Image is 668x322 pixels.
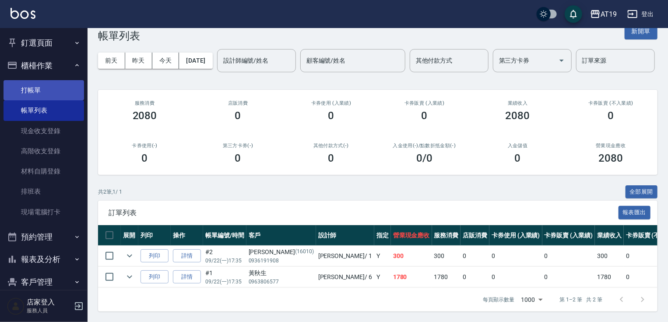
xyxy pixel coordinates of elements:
[203,246,246,266] td: #2
[4,141,84,161] a: 高階收支登錄
[4,80,84,100] a: 打帳單
[142,152,148,164] h3: 0
[4,54,84,77] button: 櫃檯作業
[461,267,489,287] td: 0
[625,27,657,35] a: 新開單
[109,143,181,149] h2: 卡券使用(-)
[518,288,546,311] div: 1000
[601,9,617,20] div: AT19
[461,246,489,266] td: 0
[4,248,84,271] button: 報表及分析
[179,53,212,69] button: [DATE]
[432,246,461,266] td: 300
[391,267,432,287] td: 1780
[461,225,489,246] th: 店販消費
[4,32,84,54] button: 釘選頁面
[388,143,461,149] h2: 入金使用(-) /點數折抵金額(-)
[587,5,620,23] button: AT19
[4,100,84,120] a: 帳單列表
[432,225,461,246] th: 服務消費
[7,297,25,315] img: Person
[295,248,314,257] p: (16010)
[624,6,657,22] button: 登出
[328,152,334,164] h3: 0
[4,161,84,181] a: 材料自購登錄
[595,246,624,266] td: 300
[328,110,334,122] h3: 0
[575,143,647,149] h2: 營業現金應收
[619,206,651,219] button: 報表匯出
[489,225,542,246] th: 卡券使用 (入業績)
[98,30,140,42] h3: 帳單列表
[203,225,246,246] th: 帳單編號/時間
[249,278,314,286] p: 0963806577
[482,143,554,149] h2: 入金儲值
[4,271,84,294] button: 客戶管理
[27,298,71,307] h5: 店家登入
[295,143,367,149] h2: 其他付款方式(-)
[422,110,428,122] h3: 0
[374,225,391,246] th: 指定
[374,267,391,287] td: Y
[173,270,201,284] a: 詳情
[202,100,274,106] h2: 店販消費
[595,267,624,287] td: 1780
[205,278,244,286] p: 09/22 (一) 17:35
[205,257,244,265] p: 09/22 (一) 17:35
[388,100,461,106] h2: 卡券販賣 (入業績)
[506,110,530,122] h3: 2080
[489,246,542,266] td: 0
[542,246,595,266] td: 0
[489,267,542,287] td: 0
[133,110,157,122] h3: 2080
[249,269,314,278] div: 黃秋生
[608,110,614,122] h3: 0
[599,152,623,164] h3: 2080
[246,225,316,246] th: 客戶
[4,226,84,248] button: 預約管理
[141,270,169,284] button: 列印
[123,270,136,283] button: expand row
[202,143,274,149] h2: 第三方卡券(-)
[4,121,84,141] a: 現金收支登錄
[249,248,314,257] div: [PERSON_NAME]
[316,267,374,287] td: [PERSON_NAME] / 6
[595,225,624,246] th: 業績收入
[555,53,569,67] button: Open
[249,257,314,265] p: 0936191908
[515,152,521,164] h3: 0
[565,5,582,23] button: save
[109,209,619,217] span: 訂單列表
[542,225,595,246] th: 卡券販賣 (入業績)
[171,225,203,246] th: 操作
[11,8,35,19] img: Logo
[619,208,651,216] a: 報表匯出
[98,53,125,69] button: 前天
[235,152,241,164] h3: 0
[316,225,374,246] th: 設計師
[27,307,71,315] p: 服務人員
[374,246,391,266] td: Y
[125,53,152,69] button: 昨天
[575,100,647,106] h2: 卡券販賣 (不入業績)
[482,100,554,106] h2: 業績收入
[391,246,432,266] td: 300
[98,188,122,196] p: 共 2 筆, 1 / 1
[295,100,367,106] h2: 卡券使用 (入業績)
[4,202,84,222] a: 現場電腦打卡
[4,181,84,202] a: 排班表
[542,267,595,287] td: 0
[432,267,461,287] td: 1780
[483,296,514,304] p: 每頁顯示數量
[123,249,136,262] button: expand row
[138,225,171,246] th: 列印
[173,249,201,263] a: 詳情
[152,53,179,69] button: 今天
[416,152,432,164] h3: 0 /0
[235,110,241,122] h3: 0
[121,225,138,246] th: 展開
[109,100,181,106] h3: 服務消費
[560,296,602,304] p: 第 1–2 筆 共 2 筆
[625,23,657,39] button: 新開單
[391,225,432,246] th: 營業現金應收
